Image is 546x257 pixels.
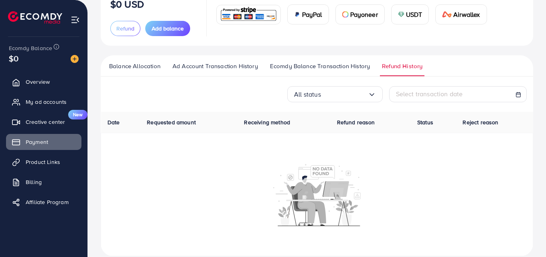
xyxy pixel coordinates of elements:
a: card [216,5,281,24]
a: Billing [6,174,81,190]
span: New [68,110,87,119]
img: card [442,11,452,18]
span: $0 [9,53,18,64]
div: Search for option [287,86,383,102]
span: Date [108,118,120,126]
span: Ecomdy Balance Transaction History [270,62,370,71]
img: card [398,11,404,18]
a: Affiliate Program [6,194,81,210]
a: Product Links [6,154,81,170]
a: cardUSDT [391,4,429,24]
a: cardPayoneer [335,4,385,24]
a: Payment [6,134,81,150]
span: Airwallex [453,10,480,19]
img: logo [8,11,62,24]
span: Affiliate Program [26,198,69,206]
span: My ad accounts [26,98,67,106]
a: cardAirwallex [435,4,487,24]
input: Search for option [321,88,368,101]
button: Refund [110,21,140,36]
img: image [71,55,79,63]
span: Add balance [152,24,184,32]
span: Ad Account Transaction History [173,62,258,71]
span: Requested amount [147,118,196,126]
span: Receiving method [244,118,290,126]
span: USDT [406,10,422,19]
img: card [342,11,349,18]
span: Payoneer [350,10,378,19]
span: Refund [116,24,134,32]
span: Select transaction date [396,89,463,98]
span: Status [417,118,433,126]
img: card [294,11,300,18]
span: Refund History [382,62,422,71]
img: menu [71,15,80,24]
span: Reject reason [463,118,498,126]
span: Balance Allocation [109,62,160,71]
span: Product Links [26,158,60,166]
span: Refund reason [337,118,375,126]
a: Overview [6,74,81,90]
iframe: Chat [512,221,540,251]
img: No account [273,163,361,226]
button: Add balance [145,21,190,36]
span: All status [294,88,321,101]
span: Ecomdy Balance [9,44,52,52]
a: Creative centerNew [6,114,81,130]
span: Billing [26,178,42,186]
span: Payment [26,138,48,146]
img: card [219,6,278,23]
span: Creative center [26,118,65,126]
span: Overview [26,78,50,86]
span: PayPal [302,10,322,19]
a: My ad accounts [6,94,81,110]
a: cardPayPal [287,4,329,24]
